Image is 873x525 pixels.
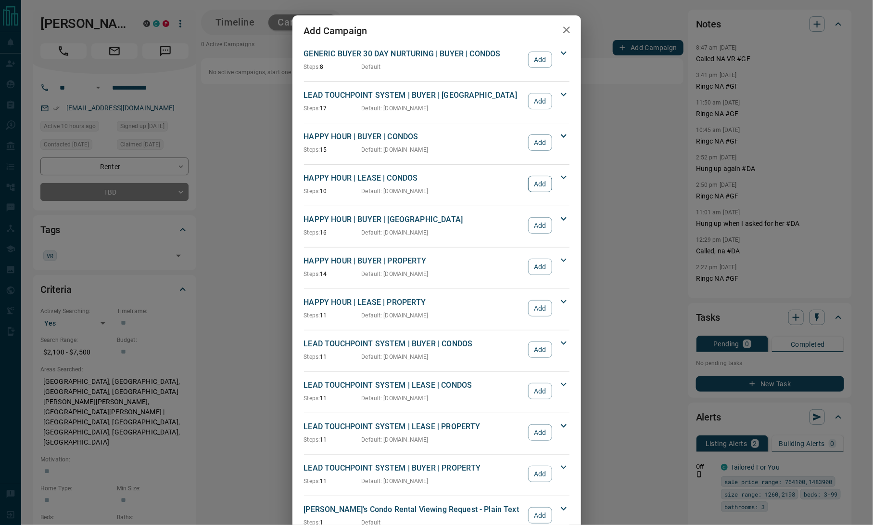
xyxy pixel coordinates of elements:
p: 15 [304,145,362,154]
p: GENERIC BUYER 30 DAY NURTURING | BUYER | CONDOS [304,48,524,60]
p: 16 [304,228,362,237]
button: Add [528,424,552,441]
span: Steps: [304,354,320,360]
span: Steps: [304,395,320,402]
span: Steps: [304,64,320,70]
p: Default : [DOMAIN_NAME] [362,104,429,113]
p: HAPPY HOUR | LEASE | CONDOS [304,172,524,184]
button: Add [528,176,552,192]
p: Default : [DOMAIN_NAME] [362,435,429,444]
p: LEAD TOUCHPOINT SYSTEM | LEASE | PROPERTY [304,421,524,433]
div: LEAD TOUCHPOINT SYSTEM | LEASE | CONDOSSteps:11Default: [DOMAIN_NAME]Add [304,378,569,405]
p: LEAD TOUCHPOINT SYSTEM | BUYER | PROPERTY [304,462,524,474]
p: Default : [DOMAIN_NAME] [362,228,429,237]
span: Steps: [304,188,320,195]
span: Steps: [304,312,320,319]
p: Default : [DOMAIN_NAME] [362,477,429,486]
p: Default : [DOMAIN_NAME] [362,311,429,320]
p: Default : [DOMAIN_NAME] [362,270,429,278]
div: LEAD TOUCHPOINT SYSTEM | BUYER | PROPERTYSteps:11Default: [DOMAIN_NAME]Add [304,460,569,487]
span: Steps: [304,271,320,277]
span: Steps: [304,146,320,153]
p: 11 [304,477,362,486]
p: [PERSON_NAME]'s Condo Rental Viewing Request - Plain Text [304,504,524,515]
button: Add [528,466,552,482]
p: HAPPY HOUR | BUYER | CONDOS [304,131,524,143]
h2: Add Campaign [292,15,379,46]
p: LEAD TOUCHPOINT SYSTEM | LEASE | CONDOS [304,380,524,391]
div: HAPPY HOUR | LEASE | CONDOSSteps:10Default: [DOMAIN_NAME]Add [304,171,569,197]
p: Default : [DOMAIN_NAME] [362,394,429,403]
button: Add [528,259,552,275]
div: LEAD TOUCHPOINT SYSTEM | BUYER | CONDOSSteps:11Default: [DOMAIN_NAME]Add [304,336,569,363]
p: 11 [304,353,362,361]
button: Add [528,93,552,109]
span: Steps: [304,436,320,443]
p: LEAD TOUCHPOINT SYSTEM | BUYER | [GEOGRAPHIC_DATA] [304,90,524,101]
button: Add [528,341,552,358]
p: 10 [304,187,362,196]
div: LEAD TOUCHPOINT SYSTEM | LEASE | PROPERTYSteps:11Default: [DOMAIN_NAME]Add [304,419,569,446]
button: Add [528,52,552,68]
span: Steps: [304,229,320,236]
p: 11 [304,394,362,403]
span: Steps: [304,478,320,485]
p: 11 [304,311,362,320]
p: HAPPY HOUR | LEASE | PROPERTY [304,297,524,308]
button: Add [528,134,552,151]
p: 11 [304,435,362,444]
p: Default : [DOMAIN_NAME] [362,353,429,361]
p: Default : [DOMAIN_NAME] [362,187,429,196]
span: Steps: [304,105,320,112]
p: HAPPY HOUR | BUYER | [GEOGRAPHIC_DATA] [304,214,524,225]
div: HAPPY HOUR | BUYER | PROPERTYSteps:14Default: [DOMAIN_NAME]Add [304,253,569,280]
div: GENERIC BUYER 30 DAY NURTURING | BUYER | CONDOSSteps:8DefaultAdd [304,46,569,73]
p: Default [362,63,381,71]
button: Add [528,217,552,234]
p: LEAD TOUCHPOINT SYSTEM | BUYER | CONDOS [304,338,524,350]
div: HAPPY HOUR | LEASE | PROPERTYSteps:11Default: [DOMAIN_NAME]Add [304,295,569,322]
p: 17 [304,104,362,113]
button: Add [528,507,552,524]
p: 14 [304,270,362,278]
p: HAPPY HOUR | BUYER | PROPERTY [304,255,524,267]
div: HAPPY HOUR | BUYER | CONDOSSteps:15Default: [DOMAIN_NAME]Add [304,129,569,156]
div: LEAD TOUCHPOINT SYSTEM | BUYER | [GEOGRAPHIC_DATA]Steps:17Default: [DOMAIN_NAME]Add [304,88,569,115]
button: Add [528,300,552,316]
p: 8 [304,63,362,71]
button: Add [528,383,552,399]
p: Default : [DOMAIN_NAME] [362,145,429,154]
div: HAPPY HOUR | BUYER | [GEOGRAPHIC_DATA]Steps:16Default: [DOMAIN_NAME]Add [304,212,569,239]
